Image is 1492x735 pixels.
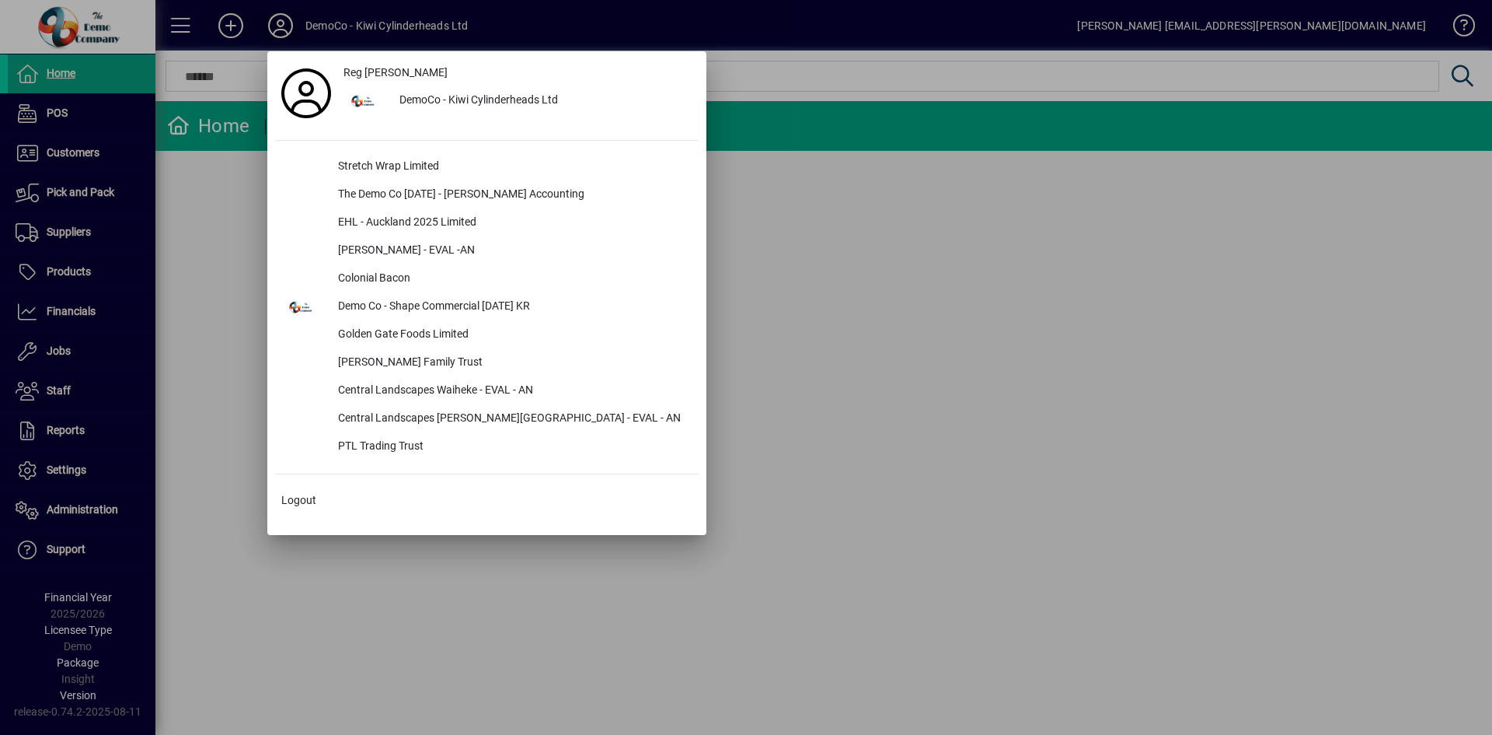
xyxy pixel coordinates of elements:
button: Golden Gate Foods Limited [275,321,699,349]
button: EHL - Auckland 2025 Limited [275,209,699,237]
div: [PERSON_NAME] - EVAL -AN [326,237,699,265]
div: EHL - Auckland 2025 Limited [326,209,699,237]
button: Stretch Wrap Limited [275,153,699,181]
button: Colonial Bacon [275,265,699,293]
div: Stretch Wrap Limited [326,153,699,181]
div: [PERSON_NAME] Family Trust [326,349,699,377]
span: Logout [281,492,316,509]
span: Reg [PERSON_NAME] [343,65,448,81]
div: DemoCo - Kiwi Cylinderheads Ltd [387,87,699,115]
button: PTL Trading Trust [275,433,699,461]
div: Demo Co - Shape Commercial [DATE] KR [326,293,699,321]
a: Reg [PERSON_NAME] [337,59,699,87]
div: PTL Trading Trust [326,433,699,461]
button: [PERSON_NAME] Family Trust [275,349,699,377]
button: Demo Co - Shape Commercial [DATE] KR [275,293,699,321]
div: Central Landscapes [PERSON_NAME][GEOGRAPHIC_DATA] - EVAL - AN [326,405,699,433]
button: Central Landscapes [PERSON_NAME][GEOGRAPHIC_DATA] - EVAL - AN [275,405,699,433]
div: The Demo Co [DATE] - [PERSON_NAME] Accounting [326,181,699,209]
button: DemoCo - Kiwi Cylinderheads Ltd [337,87,699,115]
a: Profile [275,79,337,107]
button: The Demo Co [DATE] - [PERSON_NAME] Accounting [275,181,699,209]
button: [PERSON_NAME] - EVAL -AN [275,237,699,265]
button: Central Landscapes Waiheke - EVAL - AN [275,377,699,405]
button: Logout [275,487,699,515]
div: Golden Gate Foods Limited [326,321,699,349]
div: Colonial Bacon [326,265,699,293]
div: Central Landscapes Waiheke - EVAL - AN [326,377,699,405]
